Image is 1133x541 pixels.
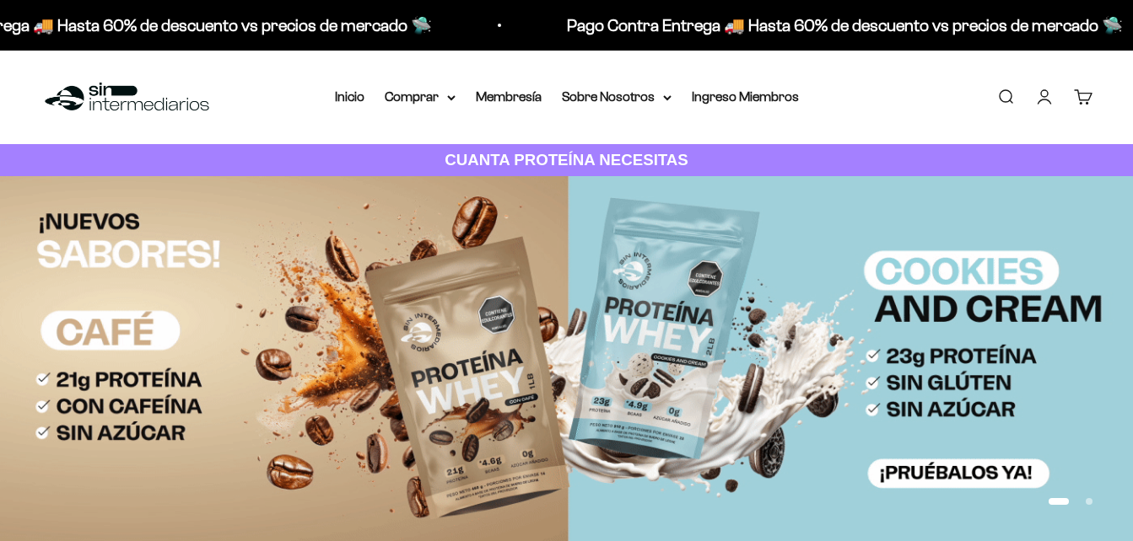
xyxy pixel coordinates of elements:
p: Pago Contra Entrega 🚚 Hasta 60% de descuento vs precios de mercado 🛸 [559,12,1115,39]
summary: Comprar [385,86,456,108]
a: Membresía [476,89,542,104]
a: Ingreso Miembros [692,89,799,104]
strong: CUANTA PROTEÍNA NECESITAS [445,151,688,169]
a: Inicio [335,89,364,104]
summary: Sobre Nosotros [562,86,672,108]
